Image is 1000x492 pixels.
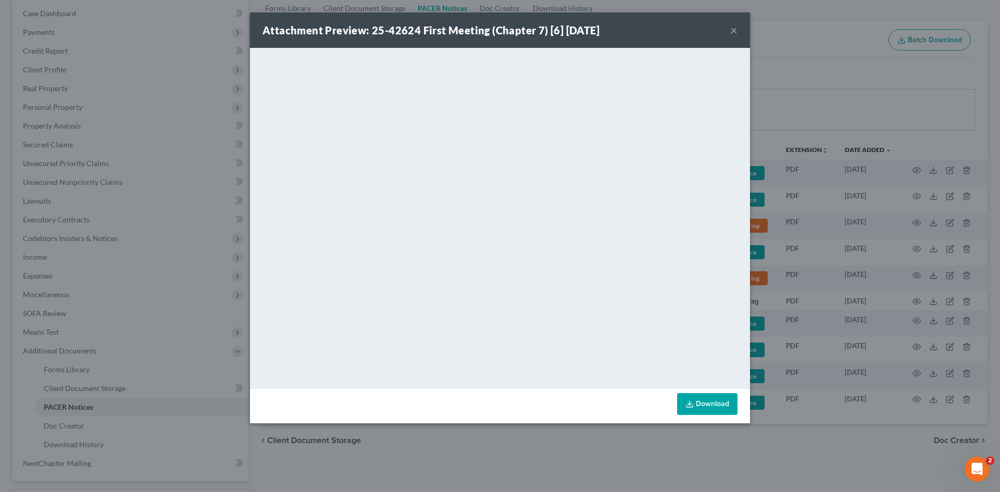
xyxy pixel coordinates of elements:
[965,457,990,482] iframe: Intercom live chat
[677,393,737,415] a: Download
[986,457,994,465] span: 2
[730,24,737,36] button: ×
[262,24,599,36] strong: Attachment Preview: 25-42624 First Meeting (Chapter 7) [6] [DATE]
[250,48,750,386] iframe: <object ng-attr-data='[URL][DOMAIN_NAME]' type='application/pdf' width='100%' height='650px'></ob...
